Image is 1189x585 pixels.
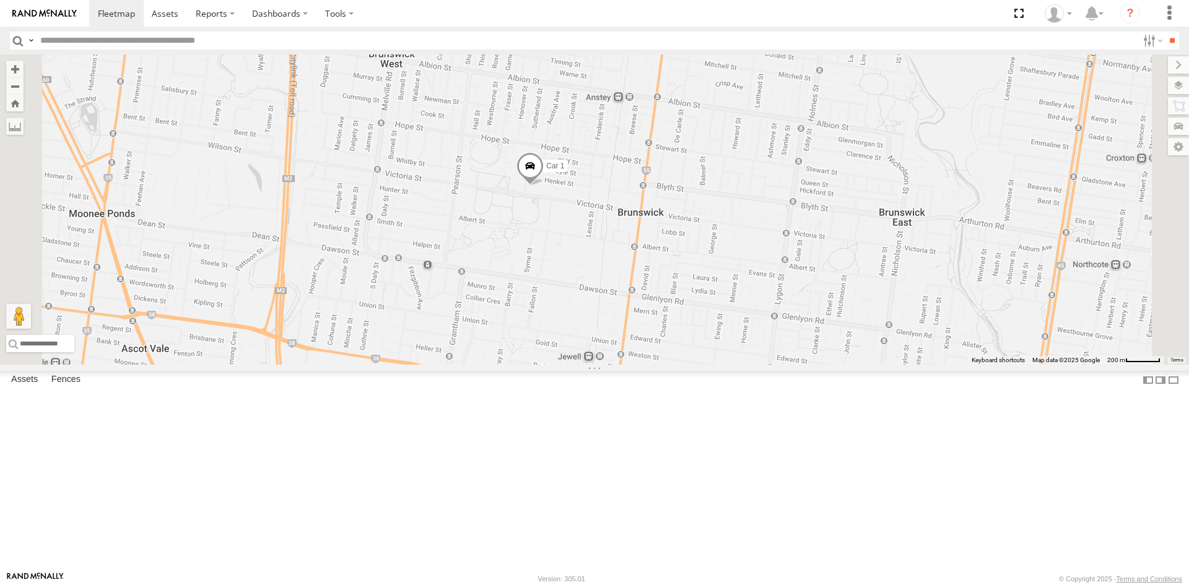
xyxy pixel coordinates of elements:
[538,575,585,583] div: Version: 305.01
[1117,575,1182,583] a: Terms and Conditions
[1120,4,1140,24] i: ?
[1032,357,1100,363] span: Map data ©2025 Google
[1167,371,1180,389] label: Hide Summary Table
[1040,4,1076,23] div: Tony Vamvakitis
[6,118,24,135] label: Measure
[5,371,44,389] label: Assets
[7,573,64,585] a: Visit our Website
[1168,138,1189,155] label: Map Settings
[546,162,564,170] span: Car 1
[1104,356,1164,365] button: Map Scale: 200 m per 53 pixels
[45,371,87,389] label: Fences
[972,356,1025,365] button: Keyboard shortcuts
[1107,357,1125,363] span: 200 m
[1142,371,1154,389] label: Dock Summary Table to the Left
[6,61,24,77] button: Zoom in
[1138,32,1165,50] label: Search Filter Options
[6,77,24,95] button: Zoom out
[6,95,24,111] button: Zoom Home
[1170,358,1183,363] a: Terms
[1154,371,1167,389] label: Dock Summary Table to the Right
[1059,575,1182,583] div: © Copyright 2025 -
[6,304,31,329] button: Drag Pegman onto the map to open Street View
[26,32,36,50] label: Search Query
[12,9,77,18] img: rand-logo.svg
